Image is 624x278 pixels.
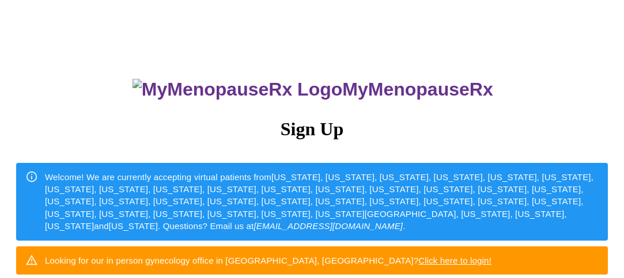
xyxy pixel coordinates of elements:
[254,221,403,231] em: [EMAIL_ADDRESS][DOMAIN_NAME]
[18,79,608,100] h3: MyMenopauseRx
[16,119,608,140] h3: Sign Up
[133,79,342,100] img: MyMenopauseRx Logo
[45,166,599,237] div: Welcome! We are currently accepting virtual patients from [US_STATE], [US_STATE], [US_STATE], [US...
[45,250,491,271] div: Looking for our in person gynecology office in [GEOGRAPHIC_DATA], [GEOGRAPHIC_DATA]?
[418,256,491,265] a: Click here to login!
